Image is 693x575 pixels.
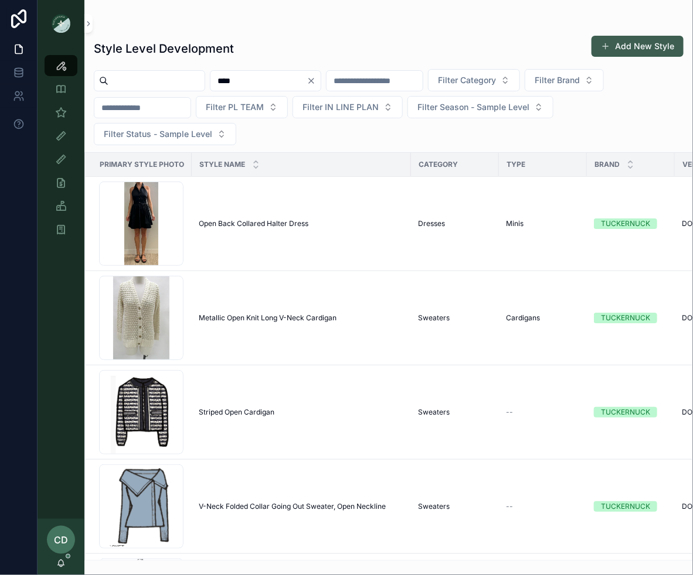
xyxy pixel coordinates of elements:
span: -- [506,408,513,417]
h1: Style Level Development [94,40,234,57]
button: Select Button [94,123,236,145]
div: TUCKERNUCK [601,501,650,512]
div: TUCKERNUCK [601,407,650,417]
a: Sweaters [418,408,492,417]
a: Metallic Open Knit Long V-Neck Cardigan [199,313,404,323]
a: -- [506,408,580,417]
span: Striped Open Cardigan [199,408,274,417]
span: Primary Style Photo [100,160,184,169]
a: -- [506,502,580,511]
a: Dresses [418,219,492,228]
span: Brand [595,160,620,169]
span: Sweaters [418,313,450,323]
span: Filter Category [438,74,496,86]
div: scrollable content [38,47,84,255]
button: Select Button [196,96,288,118]
span: Category [419,160,458,169]
button: Select Button [428,69,520,91]
span: Sweaters [418,502,450,511]
div: TUCKERNUCK [601,218,650,229]
button: Select Button [407,96,553,118]
button: Select Button [525,69,604,91]
span: Cardigans [506,313,540,323]
a: Sweaters [418,502,492,511]
span: Sweaters [418,408,450,417]
span: -- [506,502,513,511]
a: Striped Open Cardigan [199,408,404,417]
a: V-Neck Folded Collar Going Out Sweater, Open Neckline [199,502,404,511]
button: Add New Style [592,36,684,57]
span: Minis [506,219,524,228]
span: Dresses [418,219,445,228]
span: Filter PL TEAM [206,101,264,113]
a: TUCKERNUCK [594,501,668,512]
span: V-Neck Folded Collar Going Out Sweater, Open Neckline [199,502,386,511]
span: Filter Season - Sample Level [417,101,529,113]
a: Cardigans [506,313,580,323]
img: App logo [52,14,70,33]
div: TUCKERNUCK [601,313,650,323]
span: Metallic Open Knit Long V-Neck Cardigan [199,313,337,323]
a: TUCKERNUCK [594,407,668,417]
a: Open Back Collared Halter Dress [199,219,404,228]
a: Sweaters [418,313,492,323]
span: CD [54,533,68,547]
a: Minis [506,219,580,228]
a: TUCKERNUCK [594,313,668,323]
button: Select Button [293,96,403,118]
span: Filter IN LINE PLAN [303,101,379,113]
button: Clear [307,76,321,85]
span: Type [507,160,525,169]
a: TUCKERNUCK [594,218,668,229]
span: Filter Brand [535,74,580,86]
span: Style Name [199,160,245,169]
span: Open Back Collared Halter Dress [199,219,308,228]
span: Filter Status - Sample Level [104,128,212,140]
